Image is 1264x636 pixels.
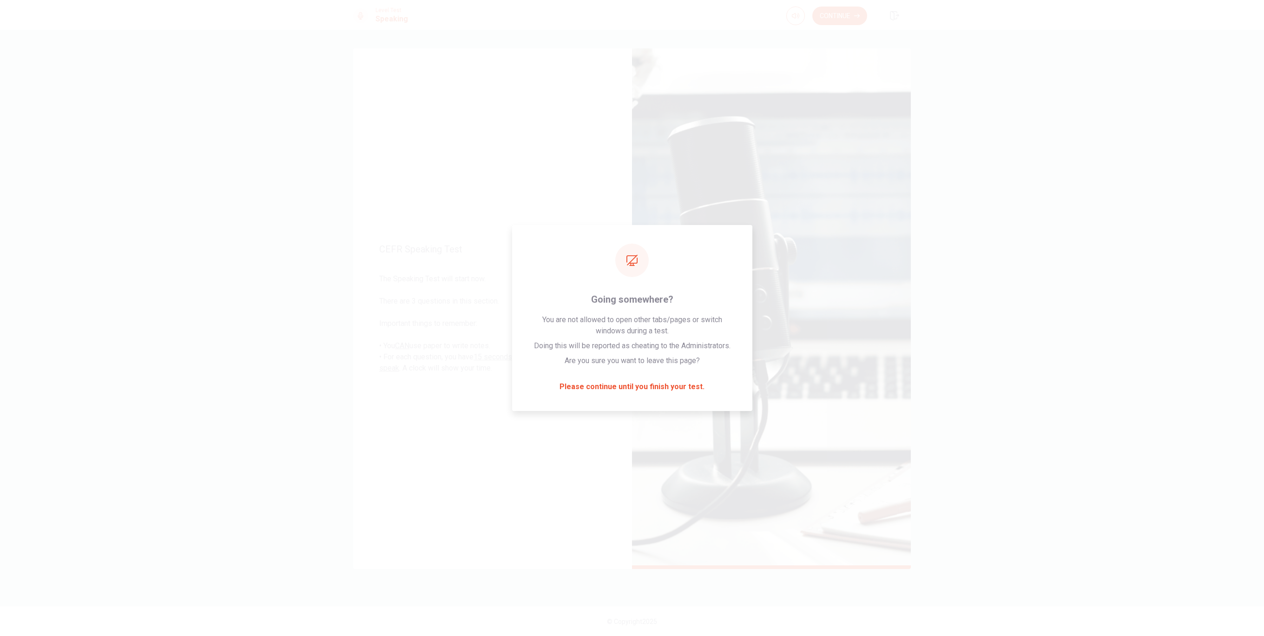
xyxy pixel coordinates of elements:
[379,273,606,374] span: The Speaking Test will start now. There are 3 questions in this section. Important things to reme...
[812,7,867,25] button: Continue
[474,352,547,361] u: 15 seconds to prepare
[395,341,409,350] u: CAN
[632,48,911,569] img: speaking intro
[375,13,408,25] h1: Speaking
[375,7,408,13] span: Level Test
[379,244,606,255] span: CEFR Speaking Test
[607,618,657,625] span: © Copyright 2025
